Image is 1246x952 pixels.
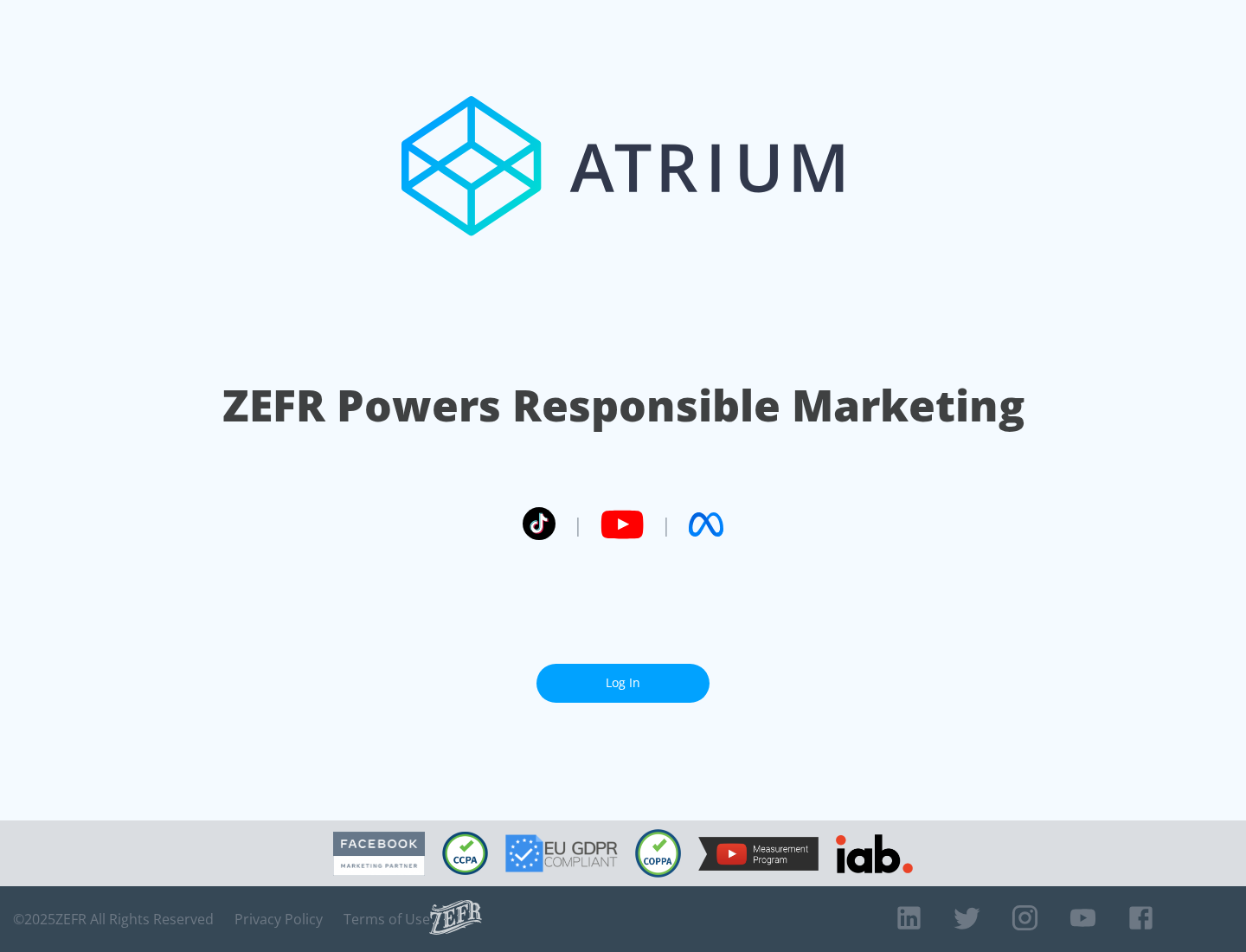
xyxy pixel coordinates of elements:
img: Facebook Marketing Partner [333,832,425,876]
a: Log In [536,664,710,703]
img: YouTube Measurement Program [698,837,819,871]
img: IAB [836,834,913,873]
h1: ZEFR Powers Responsible Marketing [222,376,1024,435]
img: CCPA Compliant [442,832,488,875]
span: © 2025 ZEFR All Rights Reserved [13,910,214,928]
img: COPPA Compliant [635,829,681,878]
span: | [661,511,671,537]
a: Terms of Use [344,910,430,928]
a: Privacy Policy [234,910,323,928]
img: GDPR Compliant [505,834,618,872]
span: | [573,511,583,537]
